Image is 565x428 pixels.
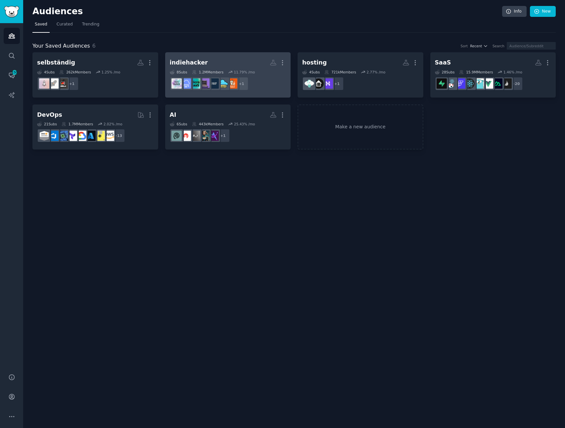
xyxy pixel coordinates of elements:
[234,70,255,74] div: 11.79 % /mo
[85,131,96,141] img: AZURE
[37,122,57,126] div: 21 Sub s
[190,131,200,141] img: AIAssisted
[483,78,493,89] img: vuejs
[192,70,223,74] div: 1.2M Members
[366,70,385,74] div: 2.77 % /mo
[493,44,504,48] div: Search
[32,52,158,98] a: selbständig4Subs262kMembers1.25% /mo+1de_EDVdeutschestartupsStartupDACH
[95,131,105,141] img: ExperiencedDevs
[470,44,488,48] button: Recent
[170,59,208,67] div: indiehacker
[37,59,75,67] div: selbständig
[216,129,230,143] div: + 1
[111,129,125,143] div: + 13
[455,78,465,89] img: FlutterFlow
[474,78,484,89] img: golang
[32,19,50,33] a: Saved
[199,78,210,89] img: vibecoding
[104,122,122,126] div: 2.02 % /mo
[59,70,91,74] div: 262k Members
[313,78,324,89] img: selfhosted
[464,78,475,89] img: react
[298,105,423,150] a: Make a new audience
[227,78,237,89] img: scaleinpublic
[54,19,75,33] a: Curated
[32,6,502,17] h2: Audiences
[37,70,55,74] div: 4 Sub s
[324,70,356,74] div: 721k Members
[39,131,49,141] img: AWS_Certified_Experts
[430,52,556,98] a: SaaS28Subs15.9MMembers1.46% /mo+20shipitNuxtvuejsgolangreactFlutterFlowreactjsSupabase
[435,70,455,74] div: 28 Sub s
[57,21,73,27] span: Curated
[37,111,62,119] div: DevOps
[501,78,512,89] img: shipit
[509,77,523,91] div: + 20
[437,78,447,89] img: Supabase
[76,131,86,141] img: googlecloud
[170,70,187,74] div: 8 Sub s
[171,78,182,89] img: indiehackers
[304,78,314,89] img: webhosting
[330,77,344,91] div: + 1
[209,78,219,89] img: buildinpublic
[39,78,49,89] img: StartupDACH
[507,42,556,50] input: Audience/Subreddit
[48,131,59,141] img: azuredevops
[234,122,255,126] div: 25.43 % /mo
[218,78,228,89] img: micro_saas
[199,131,210,141] img: AIChatbotFans
[502,6,527,17] a: Info
[209,131,219,141] img: AI_Application
[298,52,423,98] a: hosting4Subs721kMembers2.77% /mo+1Hostingerselfhostedwebhosting
[190,78,200,89] img: microsaas
[323,78,333,89] img: Hostinger
[165,105,291,150] a: AI6Subs443kMembers25.43% /mo+1AI_ApplicationAIChatbotFansAIAssistedChatbotsAI_Tools_News
[235,77,249,91] div: + 1
[80,19,102,33] a: Trending
[92,43,96,49] span: 6
[32,42,90,50] span: Your Saved Audiences
[470,44,482,48] span: Recent
[461,44,468,48] div: Sort
[503,70,522,74] div: 1.46 % /mo
[435,59,451,67] div: SaaS
[302,70,320,74] div: 4 Sub s
[181,131,191,141] img: Chatbots
[492,78,502,89] img: Nuxt
[446,78,456,89] img: reactjs
[58,78,68,89] img: de_EDV
[530,6,556,17] a: New
[170,111,176,119] div: AI
[32,105,158,150] a: DevOps21Subs1.7MMembers2.02% /mo+13awsExperiencedDevsAZUREgooglecloudTerraformcomputingazuredevop...
[4,67,20,83] a: 150
[181,78,191,89] img: SaaS
[459,70,493,74] div: 15.9M Members
[165,52,291,98] a: indiehacker8Subs1.2MMembers11.79% /mo+1scaleinpublicmicro_saasbuildinpublicvibecodingmicrosaasSaa...
[12,70,18,75] span: 150
[101,70,120,74] div: 1.25 % /mo
[170,122,187,126] div: 6 Sub s
[48,78,59,89] img: deutschestartups
[62,122,93,126] div: 1.7M Members
[171,131,182,141] img: AI_Tools_News
[82,21,99,27] span: Trending
[192,122,224,126] div: 443k Members
[302,59,327,67] div: hosting
[35,21,47,27] span: Saved
[67,131,77,141] img: Terraform
[4,6,19,18] img: GummySearch logo
[65,77,79,91] div: + 1
[58,131,68,141] img: computing
[104,131,114,141] img: aws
